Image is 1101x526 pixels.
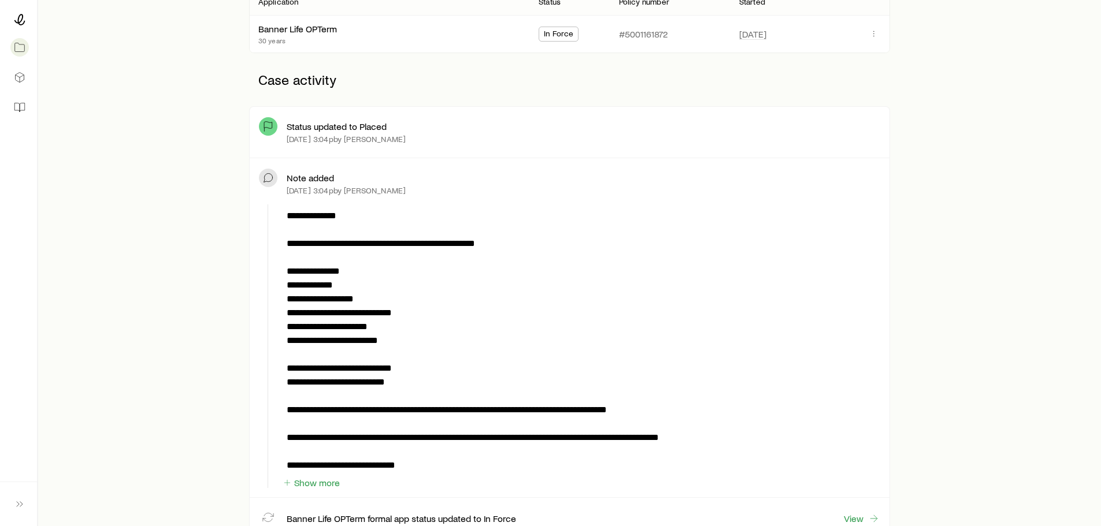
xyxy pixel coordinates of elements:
p: [DATE] 3:04p by [PERSON_NAME] [287,186,406,195]
p: Case activity [249,62,890,97]
div: Banner Life OPTerm [258,23,337,35]
p: Banner Life OPTerm formal app status updated to In Force [287,513,516,524]
button: Show more [282,477,340,488]
p: #5001161872 [619,28,668,40]
p: Note added [287,172,334,184]
span: In Force [544,29,573,41]
p: Status updated to Placed [287,121,387,132]
p: 30 years [258,36,337,45]
a: Banner Life OPTerm [258,23,337,34]
p: [DATE] 3:04p by [PERSON_NAME] [287,135,406,144]
a: View [843,512,880,525]
span: [DATE] [739,28,766,40]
